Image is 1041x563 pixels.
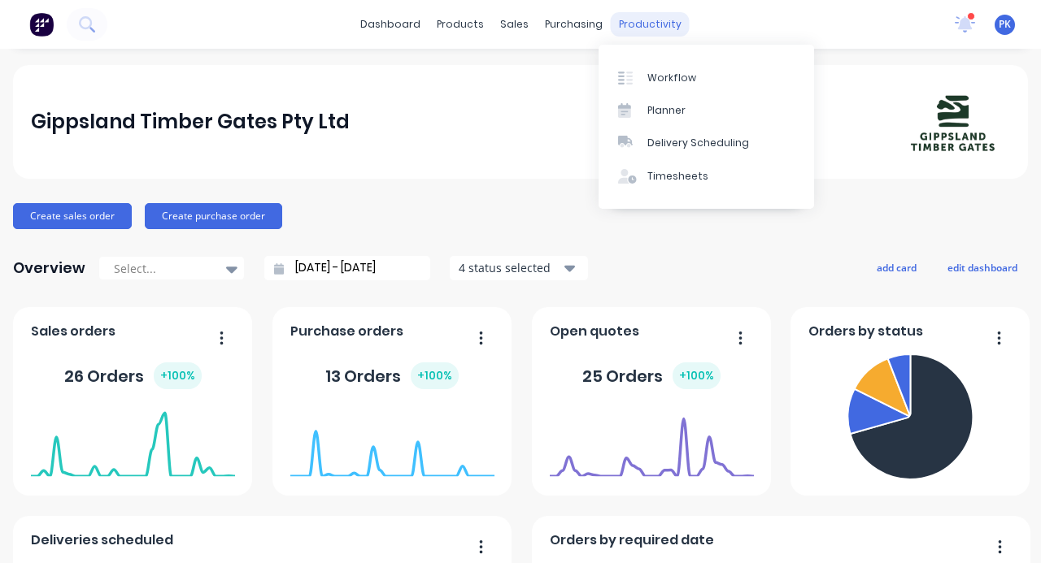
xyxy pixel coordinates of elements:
[611,12,690,37] div: productivity
[64,362,202,389] div: 26 Orders
[325,362,459,389] div: 13 Orders
[866,257,927,278] button: add card
[647,169,708,184] div: Timesheets
[411,362,459,389] div: + 100 %
[290,322,403,341] span: Purchase orders
[352,12,429,37] a: dashboard
[647,71,696,85] div: Workflow
[450,256,588,280] button: 4 status selected
[29,12,54,37] img: Factory
[599,61,814,93] a: Workflow
[896,84,1010,159] img: Gippsland Timber Gates Pty Ltd
[999,17,1011,32] span: PK
[537,12,611,37] div: purchasing
[459,259,561,276] div: 4 status selected
[13,252,85,284] div: Overview
[429,12,492,37] div: products
[599,127,814,159] a: Delivery Scheduling
[154,362,202,389] div: + 100 %
[582,362,721,389] div: 25 Orders
[31,106,350,138] div: Gippsland Timber Gates Pty Ltd
[647,103,686,118] div: Planner
[492,12,537,37] div: sales
[550,322,639,341] span: Open quotes
[599,94,814,127] a: Planner
[31,322,115,341] span: Sales orders
[599,160,814,193] a: Timesheets
[808,322,923,341] span: Orders by status
[13,203,132,229] button: Create sales order
[647,136,749,150] div: Delivery Scheduling
[937,257,1028,278] button: edit dashboard
[673,362,721,389] div: + 100 %
[145,203,282,229] button: Create purchase order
